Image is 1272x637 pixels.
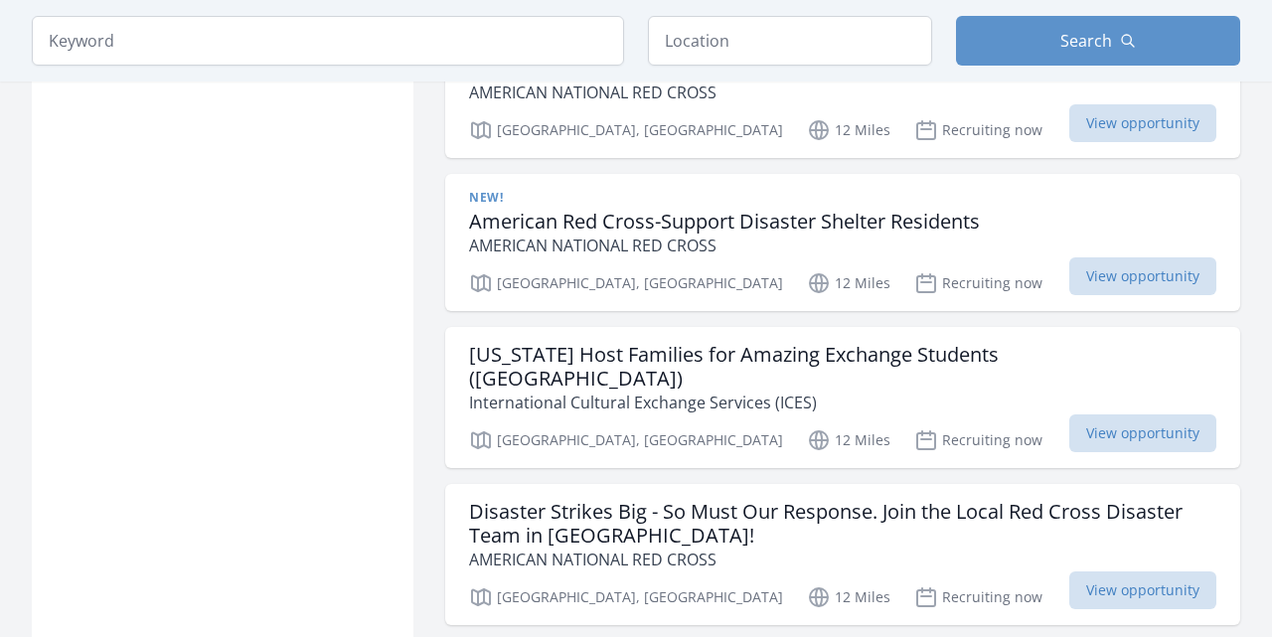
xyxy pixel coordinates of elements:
input: Location [648,16,932,66]
h3: American Red Cross-Support Disaster Shelter Residents [469,210,980,234]
p: 12 Miles [807,118,890,142]
p: AMERICAN NATIONAL RED CROSS [469,234,980,257]
p: [GEOGRAPHIC_DATA], [GEOGRAPHIC_DATA] [469,585,783,609]
span: New! [469,190,503,206]
a: New! American Red Cross-Support Disaster Shelter Residents AMERICAN NATIONAL RED CROSS [GEOGRAPHI... [445,21,1240,158]
p: Recruiting now [914,118,1042,142]
h3: [US_STATE] Host Families for Amazing Exchange Students ([GEOGRAPHIC_DATA]) [469,343,1216,391]
a: [US_STATE] Host Families for Amazing Exchange Students ([GEOGRAPHIC_DATA]) International Cultural... [445,327,1240,468]
span: View opportunity [1069,571,1216,609]
p: [GEOGRAPHIC_DATA], [GEOGRAPHIC_DATA] [469,118,783,142]
p: 12 Miles [807,428,890,452]
p: 12 Miles [807,271,890,295]
p: AMERICAN NATIONAL RED CROSS [469,548,1216,571]
h3: Disaster Strikes Big - So Must Our Response. Join the Local Red Cross Disaster Team in [GEOGRAPHI... [469,500,1216,548]
a: New! American Red Cross-Support Disaster Shelter Residents AMERICAN NATIONAL RED CROSS [GEOGRAPHI... [445,174,1240,311]
p: Recruiting now [914,271,1042,295]
input: Keyword [32,16,624,66]
p: AMERICAN NATIONAL RED CROSS [469,80,980,104]
button: Search [956,16,1240,66]
p: Recruiting now [914,428,1042,452]
p: 12 Miles [807,585,890,609]
span: View opportunity [1069,414,1216,452]
span: View opportunity [1069,104,1216,142]
p: International Cultural Exchange Services (ICES) [469,391,1216,414]
span: Search [1060,29,1112,53]
p: [GEOGRAPHIC_DATA], [GEOGRAPHIC_DATA] [469,428,783,452]
p: Recruiting now [914,585,1042,609]
span: View opportunity [1069,257,1216,295]
a: Disaster Strikes Big - So Must Our Response. Join the Local Red Cross Disaster Team in [GEOGRAPHI... [445,484,1240,625]
p: [GEOGRAPHIC_DATA], [GEOGRAPHIC_DATA] [469,271,783,295]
